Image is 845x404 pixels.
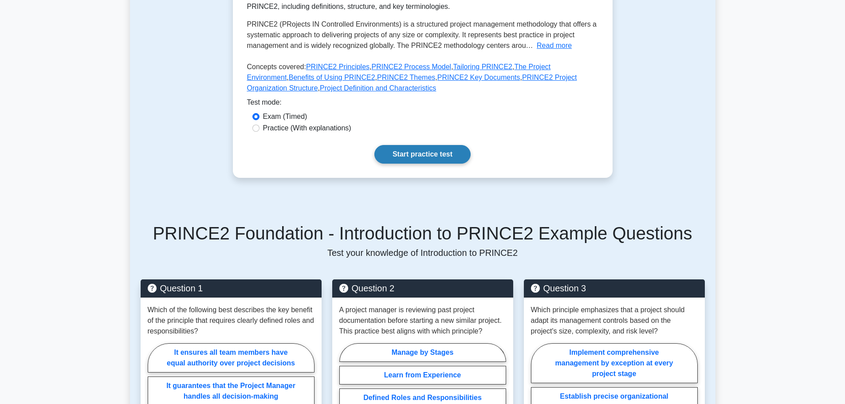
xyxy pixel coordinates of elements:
[437,74,520,81] a: PRINCE2 Key Documents
[247,63,551,81] a: The Project Environment
[531,283,698,294] h5: Question 3
[372,63,452,71] a: PRINCE2 Process Model
[247,20,597,49] span: PRINCE2 (PRojects IN Controlled Environments) is a structured project management methodology that...
[148,343,314,373] label: It ensures all team members have equal authority over project decisions
[263,111,307,122] label: Exam (Timed)
[141,223,705,244] h5: PRINCE2 Foundation - Introduction to PRINCE2 Example Questions
[339,305,506,337] p: A project manager is reviewing past project documentation before starting a new similar project. ...
[339,366,506,384] label: Learn from Experience
[289,74,375,81] a: Benefits of Using PRINCE2
[306,63,369,71] a: PRINCE2 Principles
[537,40,572,51] button: Read more
[141,247,705,258] p: Test your knowledge of Introduction to PRINCE2
[320,84,436,92] a: Project Definition and Characteristics
[531,343,698,383] label: Implement comprehensive management by exception at every project stage
[453,63,512,71] a: Tailoring PRINCE2
[148,305,314,337] p: Which of the following best describes the key benefit of the principle that requires clearly defi...
[531,305,698,337] p: Which principle emphasizes that a project should adapt its management controls based on the proje...
[148,283,314,294] h5: Question 1
[247,97,598,111] div: Test mode:
[263,123,351,133] label: Practice (With explanations)
[339,343,506,362] label: Manage by Stages
[377,74,435,81] a: PRINCE2 Themes
[374,145,471,164] a: Start practice test
[247,62,598,97] p: Concepts covered: , , , , , , , ,
[339,283,506,294] h5: Question 2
